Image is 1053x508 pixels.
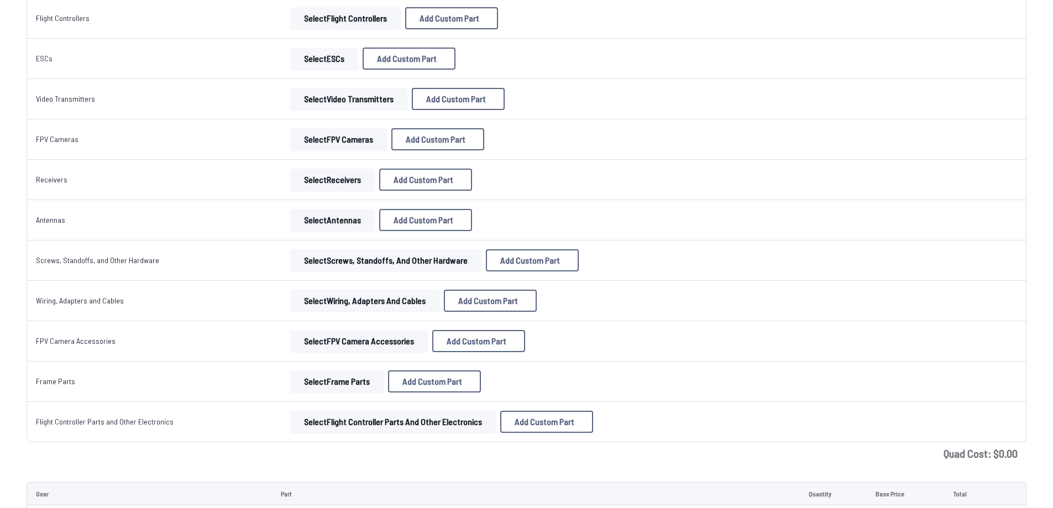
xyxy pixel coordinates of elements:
[290,88,407,110] button: SelectVideo Transmitters
[290,249,481,271] button: SelectScrews, Standoffs, and Other Hardware
[377,54,437,63] span: Add Custom Part
[515,417,574,426] span: Add Custom Part
[290,48,358,70] button: SelectESCs
[402,377,462,386] span: Add Custom Part
[288,330,430,352] a: SelectFPV Camera Accessories
[867,482,944,505] td: Base Price
[290,290,439,312] button: SelectWiring, Adapters and Cables
[394,216,453,224] span: Add Custom Part
[36,94,95,103] a: Video Transmitters
[27,442,1026,464] td: Quad Cost: $ 0.00
[36,296,124,305] a: Wiring, Adapters and Cables
[36,13,90,23] a: Flight Controllers
[800,482,867,505] td: Quantity
[290,370,384,392] button: SelectFrame Parts
[447,337,506,345] span: Add Custom Part
[36,215,65,224] a: Antennas
[290,169,375,191] button: SelectReceivers
[36,376,75,386] a: Frame Parts
[288,7,403,29] a: SelectFlight Controllers
[944,482,997,505] td: Total
[288,48,360,70] a: SelectESCs
[405,7,498,29] button: Add Custom Part
[290,7,401,29] button: SelectFlight Controllers
[290,128,387,150] button: SelectFPV Cameras
[288,290,442,312] a: SelectWiring, Adapters and Cables
[288,169,377,191] a: SelectReceivers
[288,370,386,392] a: SelectFrame Parts
[288,249,484,271] a: SelectScrews, Standoffs, and Other Hardware
[486,249,579,271] button: Add Custom Part
[363,48,455,70] button: Add Custom Part
[288,88,410,110] a: SelectVideo Transmitters
[272,482,800,505] td: Part
[27,482,272,505] td: Gear
[288,209,377,231] a: SelectAntennas
[444,290,537,312] button: Add Custom Part
[458,296,518,305] span: Add Custom Part
[412,88,505,110] button: Add Custom Part
[290,209,375,231] button: SelectAntennas
[391,128,484,150] button: Add Custom Part
[388,370,481,392] button: Add Custom Part
[500,411,593,433] button: Add Custom Part
[432,330,525,352] button: Add Custom Part
[36,417,174,426] a: Flight Controller Parts and Other Electronics
[36,255,159,265] a: Screws, Standoffs, and Other Hardware
[426,95,486,103] span: Add Custom Part
[36,175,67,184] a: Receivers
[36,134,78,144] a: FPV Cameras
[290,330,428,352] button: SelectFPV Camera Accessories
[379,209,472,231] button: Add Custom Part
[288,128,389,150] a: SelectFPV Cameras
[394,175,453,184] span: Add Custom Part
[420,14,479,23] span: Add Custom Part
[36,54,53,63] a: ESCs
[500,256,560,265] span: Add Custom Part
[379,169,472,191] button: Add Custom Part
[290,411,496,433] button: SelectFlight Controller Parts and Other Electronics
[36,336,116,345] a: FPV Camera Accessories
[406,135,465,144] span: Add Custom Part
[288,411,498,433] a: SelectFlight Controller Parts and Other Electronics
